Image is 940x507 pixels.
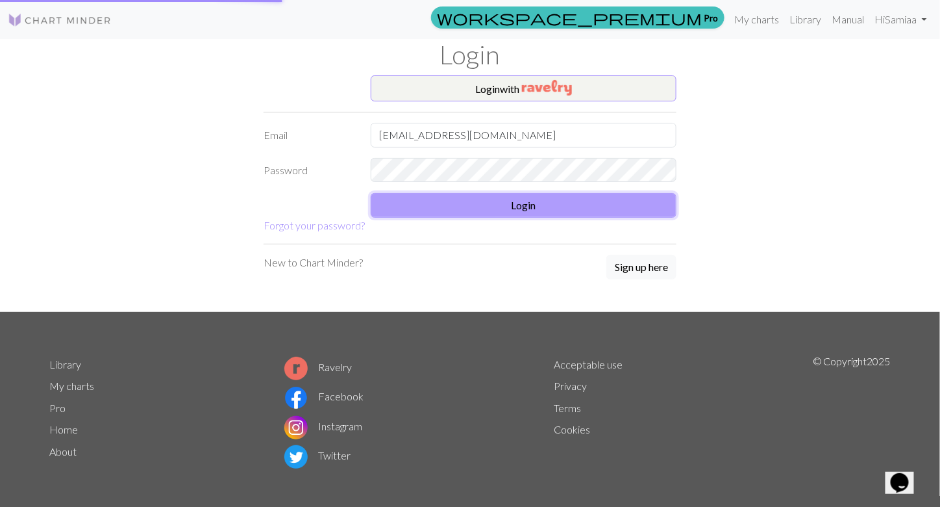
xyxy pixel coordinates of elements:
[870,6,932,32] a: HiSamiaa
[284,449,351,461] a: Twitter
[827,6,870,32] a: Manual
[730,6,785,32] a: My charts
[8,12,112,28] img: Logo
[284,390,364,402] a: Facebook
[284,420,362,432] a: Instagram
[431,6,724,29] a: Pro
[49,402,66,414] a: Pro
[554,423,590,435] a: Cookies
[606,255,676,279] button: Sign up here
[284,386,308,409] img: Facebook logo
[522,80,572,96] img: Ravelry
[554,402,581,414] a: Terms
[437,8,702,27] span: workspace_premium
[606,255,676,281] a: Sign up here
[49,445,77,458] a: About
[284,416,308,439] img: Instagram logo
[49,380,94,392] a: My charts
[264,255,363,270] p: New to Chart Minder?
[885,455,927,494] iframe: chat widget
[813,354,891,472] p: © Copyright 2025
[554,358,623,370] a: Acceptable use
[284,357,308,380] img: Ravelry logo
[256,158,363,183] label: Password
[42,39,898,70] h1: Login
[284,445,308,469] img: Twitter logo
[284,361,352,373] a: Ravelry
[256,123,363,148] label: Email
[49,358,81,370] a: Library
[371,75,676,101] button: Loginwith
[554,380,587,392] a: Privacy
[785,6,827,32] a: Library
[371,193,676,218] button: Login
[264,219,365,231] a: Forgot your password?
[49,423,78,435] a: Home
